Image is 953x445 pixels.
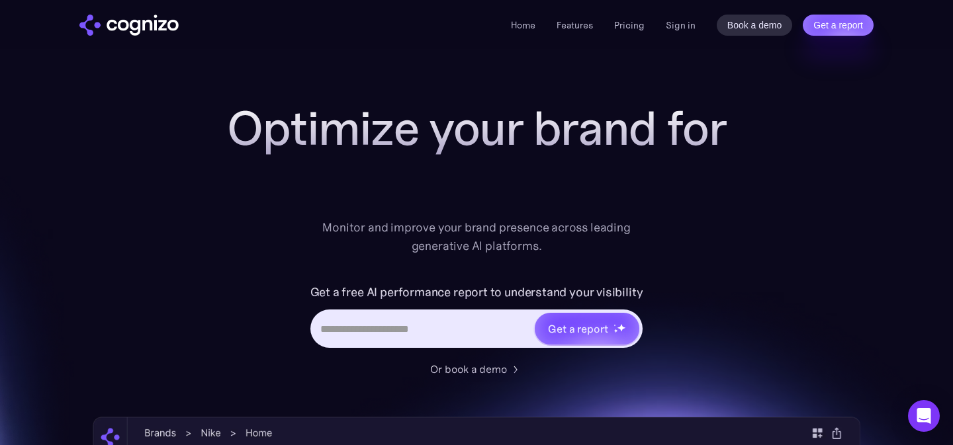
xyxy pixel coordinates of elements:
a: Pricing [614,19,645,31]
div: Monitor and improve your brand presence across leading generative AI platforms. [314,218,639,255]
img: star [617,323,625,332]
form: Hero URL Input Form [310,282,643,354]
a: Or book a demo [430,361,523,377]
h1: Optimize your brand for [212,102,741,155]
label: Get a free AI performance report to understand your visibility [310,282,643,303]
div: Or book a demo [430,361,507,377]
a: Get a reportstarstarstar [533,311,641,346]
a: home [79,15,179,36]
img: cognizo logo [79,15,179,36]
a: Home [511,19,535,31]
a: Features [557,19,593,31]
a: Book a demo [717,15,793,36]
a: Get a report [803,15,874,36]
div: Open Intercom Messenger [908,400,940,432]
img: star [613,329,618,333]
div: Get a report [548,321,608,337]
a: Sign in [666,17,696,33]
img: star [613,324,615,326]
